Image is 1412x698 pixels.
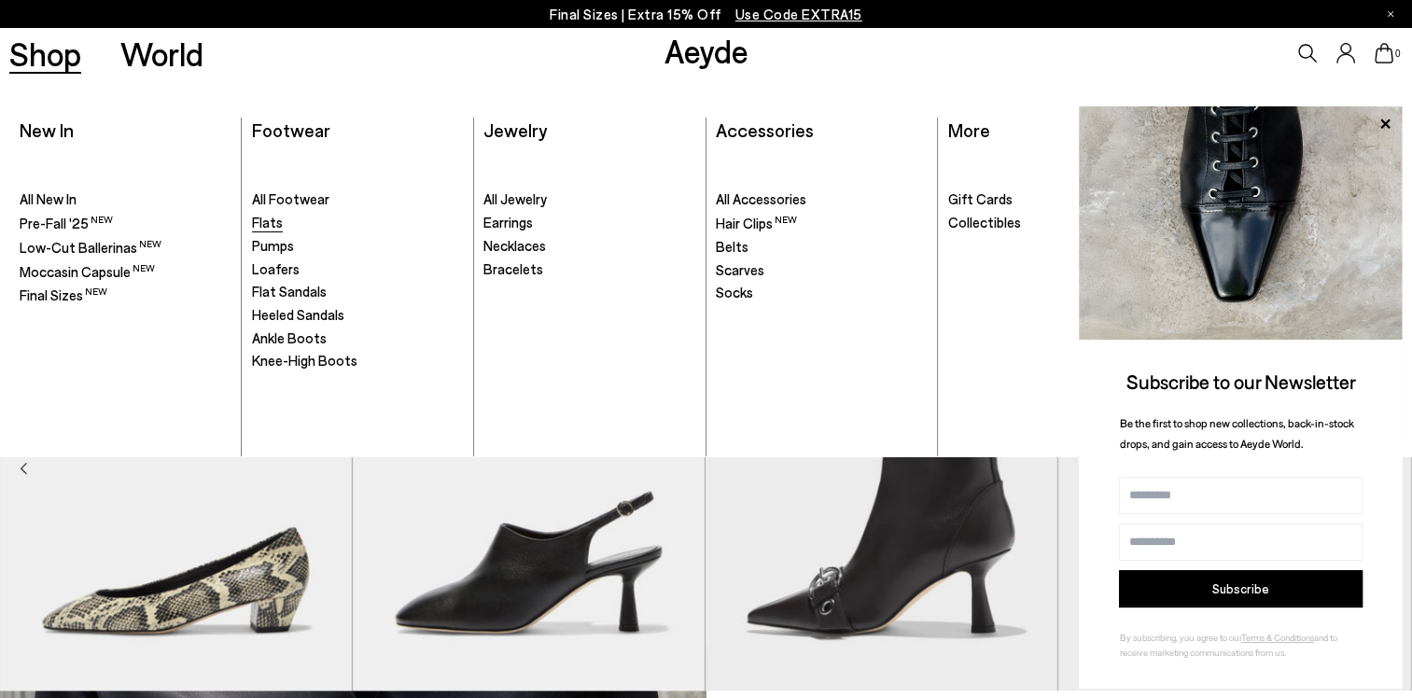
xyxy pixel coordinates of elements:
[20,215,113,231] span: Pre-Fall '25
[948,214,1161,232] a: Collectibles
[483,260,543,277] span: Bracelets
[948,190,1161,209] a: Gift Cards
[948,190,1013,207] span: Gift Cards
[483,237,546,254] span: Necklaces
[20,238,231,258] a: Low-Cut Ballerinas
[716,284,753,300] span: Socks
[9,37,81,70] a: Shop
[252,119,330,141] a: Footwear
[1241,632,1314,643] a: Terms & Conditions
[20,263,155,280] span: Moccasin Capsule
[716,215,797,231] span: Hair Clips
[948,119,990,141] a: More
[1119,570,1363,607] button: Subscribe
[20,190,231,209] a: All New In
[706,248,1058,691] div: 3 / 9
[706,248,1057,691] img: Halima Eyelet Pointed Boots
[353,248,706,691] div: 2 / 9
[1393,49,1403,59] span: 0
[716,214,928,233] a: Hair Clips
[20,214,231,233] a: Pre-Fall '25
[1058,248,1411,691] div: 4 / 9
[483,260,695,279] a: Bracelets
[1058,248,1410,691] img: Liz T-Bar Pumps
[252,190,329,207] span: All Footwear
[550,3,862,26] p: Final Sizes | Extra 15% Off
[1375,43,1393,63] a: 0
[1126,370,1356,393] span: Subscribe to our Newsletter
[483,214,695,232] a: Earrings
[948,214,1021,230] span: Collectibles
[252,260,464,279] a: Loafers
[252,329,327,346] span: Ankle Boots
[20,119,74,141] a: New In
[252,190,464,209] a: All Footwear
[20,286,231,305] a: Final Sizes
[716,261,928,280] a: Scarves
[716,238,748,255] span: Belts
[483,237,695,256] a: Necklaces
[716,261,764,278] span: Scarves
[483,214,533,230] span: Earrings
[252,214,283,230] span: Flats
[252,283,327,300] span: Flat Sandals
[716,190,928,209] a: All Accessories
[252,352,357,369] span: Knee-High Boots
[716,238,928,257] a: Belts
[483,190,695,209] a: All Jewelry
[353,248,705,691] img: Malin Slingback Mules
[20,262,231,282] a: Moccasin Capsule
[716,119,814,141] a: Accessories
[664,31,748,70] a: Aeyde
[1120,632,1241,643] span: By subscribing, you agree to our
[252,306,344,323] span: Heeled Sandals
[1120,416,1354,451] span: Be the first to shop new collections, back-in-stock drops, and gain access to Aeyde World.
[20,458,27,481] div: Previous slide
[252,306,464,325] a: Heeled Sandals
[252,260,300,277] span: Loafers
[20,239,161,256] span: Low-Cut Ballerinas
[252,214,464,232] a: Flats
[20,190,77,207] span: All New In
[483,119,547,141] a: Jewelry
[252,283,464,301] a: Flat Sandals
[252,329,464,348] a: Ankle Boots
[252,237,464,256] a: Pumps
[252,237,294,254] span: Pumps
[716,190,806,207] span: All Accessories
[735,6,862,22] span: Navigate to /collections/ss25-final-sizes
[716,284,928,302] a: Socks
[483,190,547,207] span: All Jewelry
[1079,106,1403,340] img: ca3f721fb6ff708a270709c41d776025.jpg
[20,286,107,303] span: Final Sizes
[252,352,464,370] a: Knee-High Boots
[120,37,203,70] a: World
